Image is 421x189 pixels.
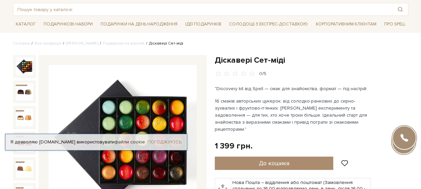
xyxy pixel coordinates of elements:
[13,41,30,46] a: Головна
[313,18,379,30] a: Корпоративним клієнтам
[66,41,98,46] a: [PERSON_NAME]
[34,41,61,46] a: Вся продукція
[259,71,266,77] div: 0/5
[5,139,187,145] div: Я дозволяю [DOMAIN_NAME] використовувати
[115,139,145,145] a: файли cookie
[393,3,408,15] button: Пошук товару у каталозі
[41,19,95,29] span: Подарункові набори
[215,156,334,170] button: До кошика
[226,18,310,30] a: Солодощі з експрес-доставкою
[13,3,393,15] input: Пошук товару у каталозі
[13,19,39,29] span: Каталог
[381,19,408,29] span: Про Spell
[215,141,253,151] div: 1 399 грн.
[16,83,33,101] img: Діскавері Сет-міді
[16,109,33,126] img: Діскавері Сет-міді
[16,58,33,75] img: Діскавері Сет-міді
[215,98,372,133] p: 16 смаків авторських цукерок: від солодко-ранкових до сирно-зухвалих і фруктово-п'янких. [PERSON_...
[147,139,182,145] a: Погоджуюсь
[215,85,372,92] p: "Discovery kit від Spell — смак для знайомства, формат — під настрій.
[144,41,183,47] li: Діскавері Сет-міді
[183,19,224,29] span: Ідеї подарунків
[215,55,408,65] h1: Діскавері Сет-міді
[103,41,144,46] a: Подарунки на ювілей
[16,160,33,177] img: Діскавері Сет-міді
[98,19,180,29] span: Подарунки на День народження
[259,160,289,167] span: До кошика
